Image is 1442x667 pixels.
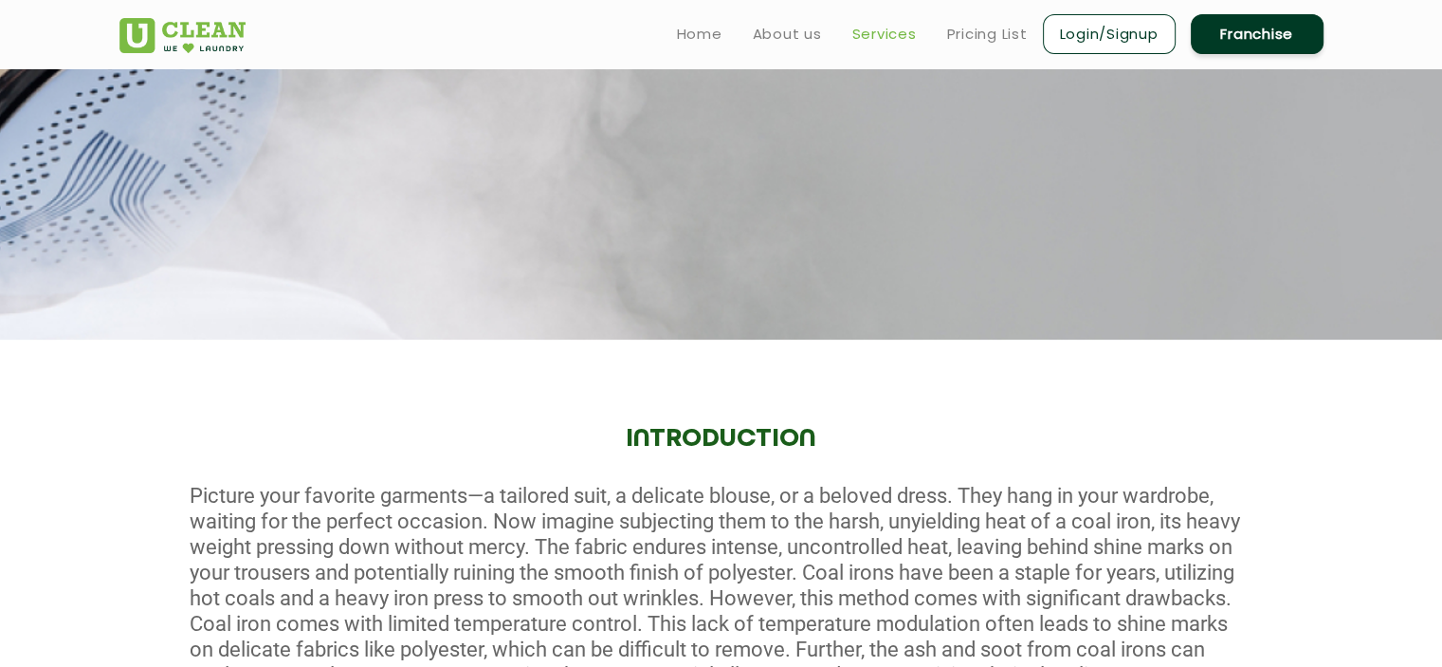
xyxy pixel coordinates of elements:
a: Login/Signup [1043,14,1176,54]
img: UClean Laundry and Dry Cleaning [119,18,246,53]
a: Pricing List [947,23,1028,46]
a: Franchise [1191,14,1323,54]
a: About us [753,23,822,46]
a: Home [677,23,722,46]
a: Services [852,23,917,46]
